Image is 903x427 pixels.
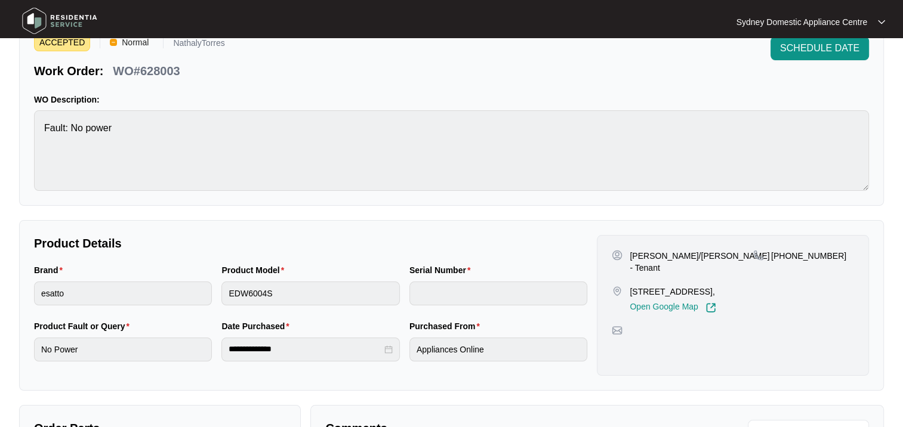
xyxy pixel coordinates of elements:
input: Product Fault or Query [34,338,212,361]
p: WO Description: [34,94,869,106]
input: Serial Number [409,281,587,305]
span: ACCEPTED [34,33,90,51]
img: map-pin [753,250,764,261]
label: Brand [34,264,67,276]
span: SCHEDULE DATE [780,41,859,55]
input: Purchased From [409,338,587,361]
img: map-pin [612,325,622,336]
img: map-pin [612,286,622,296]
a: Open Google Map [630,302,716,313]
img: dropdown arrow [878,19,885,25]
input: Date Purchased [229,343,381,355]
button: SCHEDULE DATE [771,36,869,60]
input: Brand [34,281,212,305]
p: [PHONE_NUMBER] [771,250,846,262]
p: NathalyTorres [173,39,224,51]
p: Work Order: [34,63,103,79]
p: [PERSON_NAME]/[PERSON_NAME] - Tenant [630,250,769,274]
img: Link-External [705,302,716,313]
span: Normal [117,33,153,51]
label: Date Purchased [221,320,294,332]
img: Vercel Logo [110,39,117,46]
img: user-pin [612,250,622,261]
img: residentia service logo [18,3,101,39]
input: Product Model [221,281,399,305]
p: [STREET_ADDRESS], [630,286,716,298]
p: WO#628003 [113,63,180,79]
label: Serial Number [409,264,475,276]
label: Product Model [221,264,289,276]
p: Product Details [34,235,587,252]
label: Purchased From [409,320,485,332]
textarea: Fault: No power [34,110,869,191]
label: Product Fault or Query [34,320,134,332]
p: Sydney Domestic Appliance Centre [736,16,867,28]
